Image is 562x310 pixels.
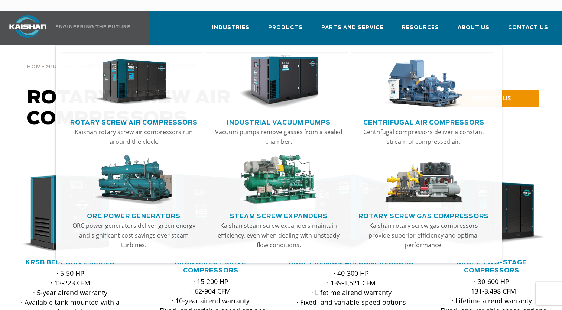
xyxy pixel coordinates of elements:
a: Steam Screw Expanders [230,210,328,221]
img: Engineering the future [56,25,130,28]
a: KRSP2 Two-Stage Compressors [457,259,527,274]
span: Home [27,65,45,70]
a: Centrifugal Air Compressors [363,116,484,127]
span: Parts and Service [321,23,383,32]
img: thumb-Centrifugal-Air-Compressors [384,55,464,109]
span: Products [49,65,84,70]
a: About Us [458,18,490,43]
span: Products [268,23,303,32]
a: Rotary Screw Gas Compressors [358,210,489,221]
span: Rotary Screw Air Compressors [27,89,231,128]
img: thumb-Rotary-Screw-Air-Compressors [94,55,174,109]
span: About Us [458,23,490,32]
a: Parts and Service [321,18,383,43]
img: thumb-Industrial-Vacuum-Pumps [238,55,319,109]
span: Resources [402,23,439,32]
a: Rotary Screw Air Compressors [70,116,198,127]
a: KRSB Belt Drive Series [26,259,115,265]
p: Vacuum pumps remove gasses from a sealed chamber. [214,127,343,146]
a: Industries [212,18,250,43]
img: thumb-Rotary-Screw-Gas-Compressors [384,155,464,205]
div: krsb30 [12,174,129,253]
a: ORC Power Generators [87,210,181,221]
span: Contact Us [508,23,548,32]
a: Industrial Vacuum Pumps [227,116,331,127]
p: Centrifugal compressors deliver a constant stream of compressed air. [359,127,488,146]
p: Kaishan rotary screw air compressors run around the clock. [69,127,198,146]
p: ORC power generators deliver green energy and significant cost savings over steam turbines. [69,221,198,250]
a: KRSD Direct Drive Compressors [175,259,246,274]
a: Products [49,63,84,70]
a: Home [27,63,45,70]
p: Kaishan rotary screw gas compressors provide superior efficiency and optimal performance. [359,221,488,250]
a: Products [268,18,303,43]
p: Kaishan steam screw expanders maintain efficiency, even when dealing with unsteady flow conditions. [214,221,343,250]
p: · 40-300 HP · 139-1,521 CFM · Lifetime airend warranty · Fixed- and variable-speed options [293,268,410,307]
a: KRSP Premium Air Compressors [289,259,414,265]
div: > > [27,45,196,73]
span: Industries [212,23,250,32]
a: Contact Us [508,18,548,43]
a: Resources [402,18,439,43]
img: thumb-ORC-Power-Generators [94,155,174,205]
img: thumb-Steam-Screw-Expanders [238,155,319,205]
